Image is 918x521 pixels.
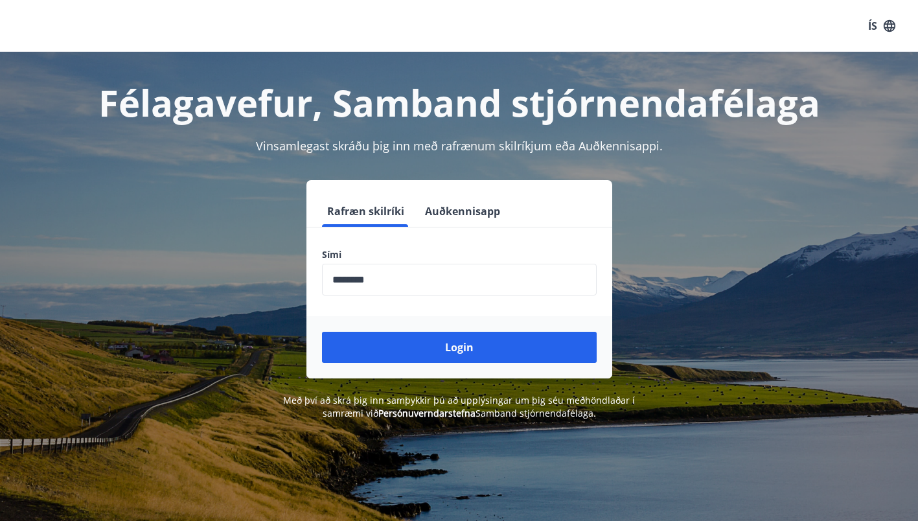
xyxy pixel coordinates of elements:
h1: Félagavefur, Samband stjórnendafélaga [16,78,902,127]
button: Rafræn skilríki [322,196,409,227]
span: Vinsamlegast skráðu þig inn með rafrænum skilríkjum eða Auðkennisappi. [256,138,663,154]
a: Persónuverndarstefna [378,407,476,419]
button: Auðkennisapp [420,196,505,227]
span: Með því að skrá þig inn samþykkir þú að upplýsingar um þig séu meðhöndlaðar í samræmi við Samband... [283,394,635,419]
label: Sími [322,248,597,261]
button: Login [322,332,597,363]
button: ÍS [861,14,902,38]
